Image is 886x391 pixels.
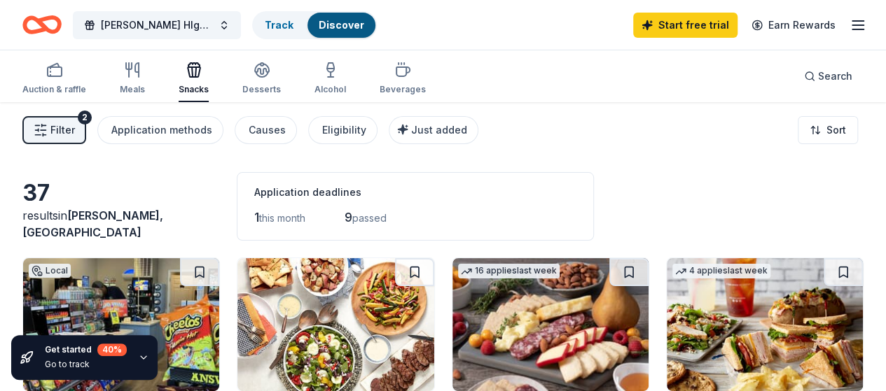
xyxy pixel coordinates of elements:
[254,184,576,201] div: Application deadlines
[411,124,467,136] span: Just added
[22,208,163,239] span: [PERSON_NAME], [GEOGRAPHIC_DATA]
[380,84,426,95] div: Beverages
[78,111,92,125] div: 2
[179,84,209,95] div: Snacks
[254,210,259,225] span: 1
[29,264,71,278] div: Local
[23,258,219,391] img: Image for Friendly Express
[97,116,223,144] button: Application methods
[235,116,297,144] button: Causes
[22,208,163,239] span: in
[308,116,378,144] button: Eligibility
[667,258,863,391] img: Image for McAlister's Deli
[345,210,352,225] span: 9
[237,258,434,391] img: Image for Taziki's Mediterranean Cafe
[101,17,213,34] span: [PERSON_NAME] HIgh School Senior Football
[22,207,220,241] div: results
[352,212,387,224] span: passed
[793,62,864,90] button: Search
[242,56,281,102] button: Desserts
[22,116,86,144] button: Filter2
[319,19,364,31] a: Discover
[45,343,127,356] div: Get started
[380,56,426,102] button: Beverages
[50,122,75,138] span: Filter
[314,84,346,95] div: Alcohol
[179,56,209,102] button: Snacks
[73,11,241,39] button: [PERSON_NAME] HIgh School Senior Football
[242,84,281,95] div: Desserts
[22,8,62,41] a: Home
[672,264,770,278] div: 4 applies last week
[97,343,127,356] div: 40 %
[252,11,377,39] button: TrackDiscover
[389,116,478,144] button: Just added
[22,84,86,95] div: Auction & raffle
[458,264,560,278] div: 16 applies last week
[743,13,844,38] a: Earn Rewards
[111,122,212,138] div: Application methods
[265,19,293,31] a: Track
[22,179,220,207] div: 37
[798,116,858,144] button: Sort
[818,68,852,85] span: Search
[45,359,127,370] div: Go to track
[633,13,738,38] a: Start free trial
[314,56,346,102] button: Alcohol
[22,56,86,102] button: Auction & raffle
[249,122,286,138] div: Causes
[826,122,846,138] span: Sort
[120,56,145,102] button: Meals
[259,212,305,224] span: this month
[322,122,366,138] div: Eligibility
[452,258,649,391] img: Image for Gourmet Gift Baskets
[120,84,145,95] div: Meals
